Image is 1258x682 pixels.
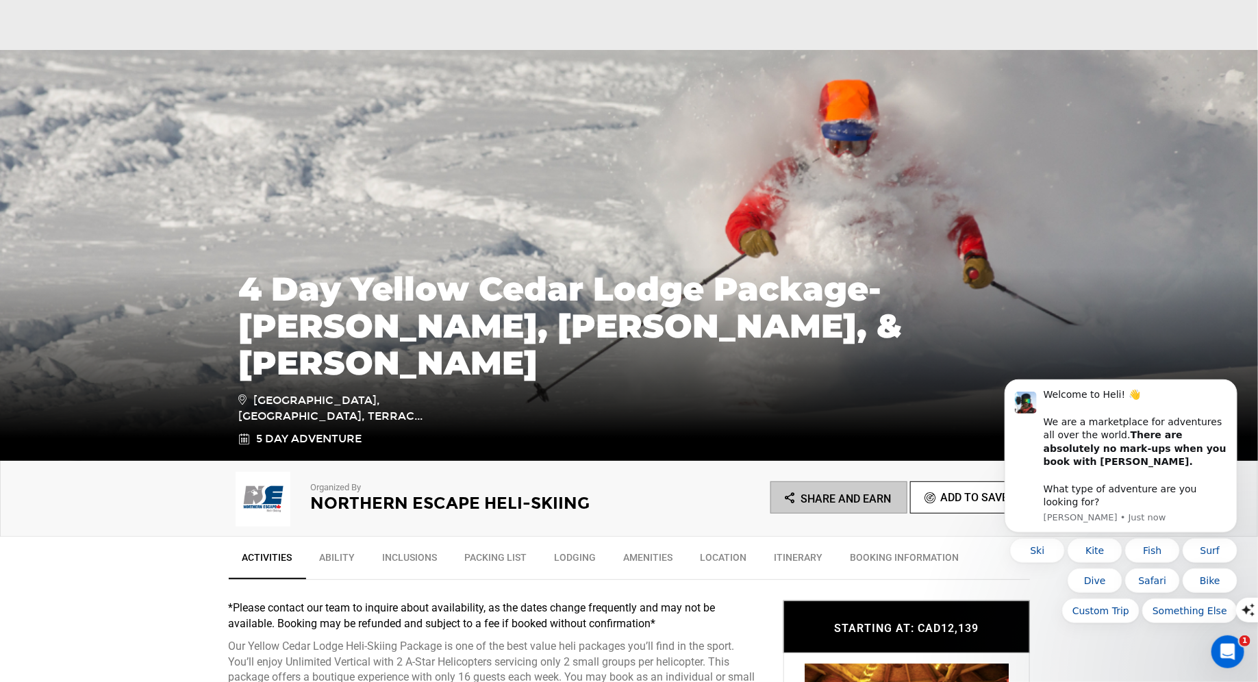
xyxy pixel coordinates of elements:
[834,622,979,635] span: STARTING AT: CAD12,139
[451,544,541,578] a: Packing List
[306,544,369,578] a: Ability
[541,544,610,578] a: Lodging
[311,481,592,494] p: Organized By
[239,392,434,425] span: [GEOGRAPHIC_DATA], [GEOGRAPHIC_DATA], Terrac...
[229,472,297,527] img: img_634049a79d2f80bb852de8805dc5f4d5.png
[239,270,1020,381] h1: 4 Day Yellow Cedar Lodge Package- [PERSON_NAME], [PERSON_NAME], & [PERSON_NAME]
[687,544,761,578] a: Location
[984,291,1258,645] iframe: Intercom notifications message
[257,431,362,447] span: 5 Day Adventure
[229,544,306,579] a: Activities
[837,544,973,578] a: BOOKING INFORMATION
[1211,635,1244,668] iframe: Intercom live chat
[369,544,451,578] a: Inclusions
[761,544,837,578] a: Itinerary
[610,544,687,578] a: Amenities
[229,601,716,630] strong: *Please contact our team to inquire about availability, as the dates change frequently and may no...
[311,494,592,512] h2: Northern Escape Heli-Skiing
[941,491,1016,504] span: Add To Saved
